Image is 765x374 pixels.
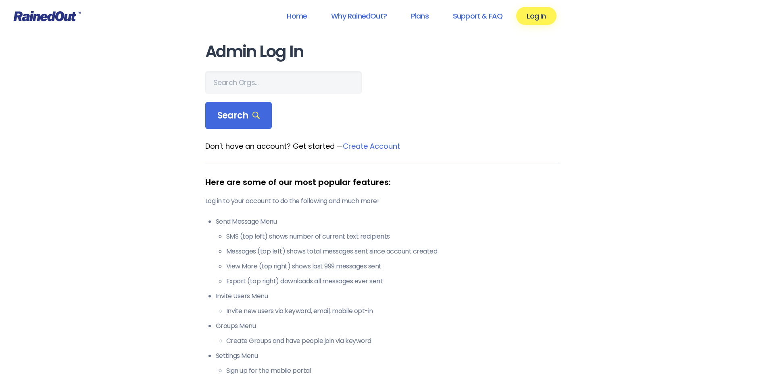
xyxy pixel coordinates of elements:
a: Home [276,7,317,25]
a: Log In [516,7,556,25]
div: Here are some of our most popular features: [205,176,560,188]
li: SMS (top left) shows number of current text recipients [226,232,560,241]
a: Plans [400,7,439,25]
div: Search [205,102,272,129]
p: Log in to your account to do the following and much more! [205,196,560,206]
li: Export (top right) downloads all messages ever sent [226,276,560,286]
input: Search Orgs… [205,71,362,94]
li: Invite Users Menu [216,291,560,316]
li: Invite new users via keyword, email, mobile opt-in [226,306,560,316]
h1: Admin Log In [205,43,560,61]
li: Create Groups and have people join via keyword [226,336,560,346]
li: Groups Menu [216,321,560,346]
a: Why RainedOut? [321,7,397,25]
li: Send Message Menu [216,217,560,286]
li: View More (top right) shows last 999 messages sent [226,262,560,271]
span: Search [217,110,260,121]
a: Create Account [343,141,400,151]
li: Messages (top left) shows total messages sent since account created [226,247,560,256]
a: Support & FAQ [442,7,513,25]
